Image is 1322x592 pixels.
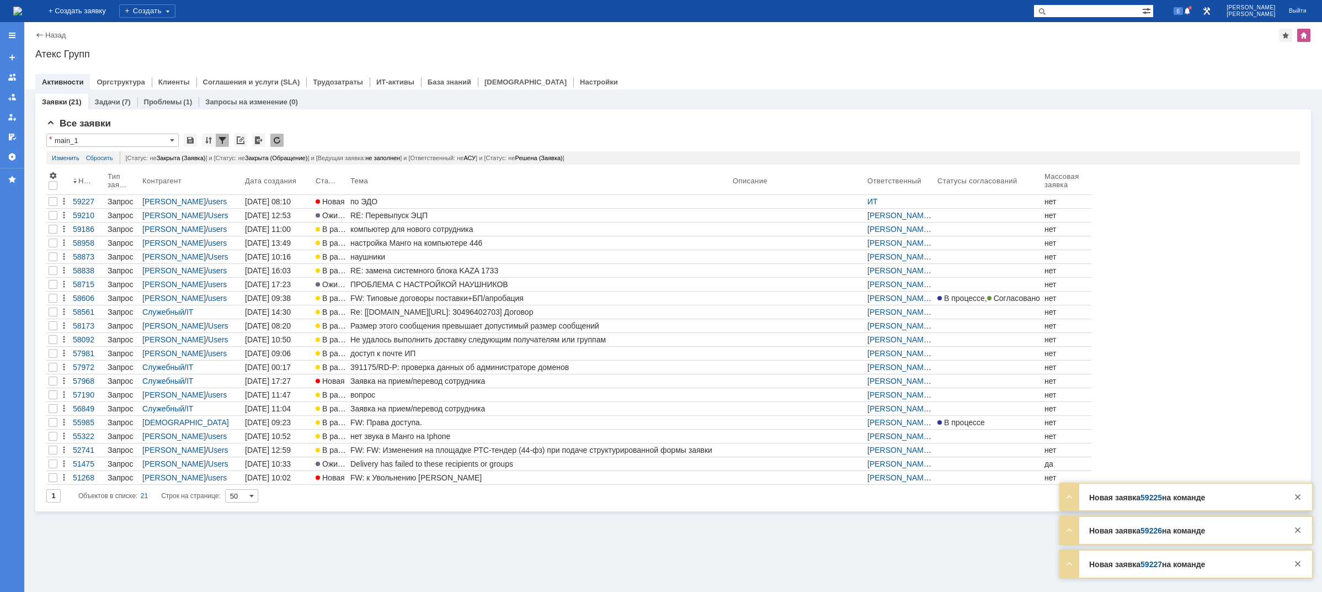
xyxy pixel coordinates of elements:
div: Заявка на прием/перевод сотрудника [350,377,728,385]
a: [PERSON_NAME] [867,404,931,413]
a: нет [1042,264,1091,277]
a: Заявки в моей ответственности [3,88,21,106]
a: нет [1042,292,1091,305]
div: Запрос на обслуживание [108,252,138,261]
a: В работе [313,236,348,250]
a: users [208,294,227,303]
a: [DATE] 08:20 [243,319,313,332]
a: 58838 [71,264,105,277]
div: Запрос на обслуживание [108,377,138,385]
div: 59227 [73,197,103,206]
div: Запрос на обслуживание [108,308,138,316]
a: [DATE] 14:30 [243,305,313,319]
a: Запрос на обслуживание [105,319,140,332]
span: В работе [316,321,354,330]
th: Контрагент [140,169,243,195]
div: Запрос на обслуживание [108,225,138,234]
div: Не удалось выполнить доставку следующим получателям или группам [350,335,728,344]
div: нет [1044,363,1089,372]
div: ПРОБЛЕМА С НАСТРОЙКОЙ НАУШНИКОВ [350,280,728,289]
div: RE: Перевыпуск ЭЦП [350,211,728,220]
a: [PERSON_NAME] [142,266,206,275]
a: Заявки [42,98,67,106]
a: 58561 [71,305,105,319]
a: компьютер для нового сотрудника [348,223,731,236]
div: Создать [119,4,175,18]
span: Ожидает ответа контрагента [316,280,425,289]
div: нет [1044,211,1089,220]
a: В работе [313,223,348,236]
a: [DEMOGRAPHIC_DATA] [484,78,567,86]
a: Users [208,321,228,330]
a: Клиенты [158,78,190,86]
a: Запрос на обслуживание [105,236,140,250]
div: [DATE] 17:23 [245,280,291,289]
a: Запрос на обслуживание [105,333,140,346]
a: В работе [313,319,348,332]
a: [DATE] 17:23 [243,278,313,291]
div: Запрос на обслуживание [108,349,138,358]
a: База знаний [428,78,471,86]
a: users [208,349,227,358]
div: Запрос на обслуживание [108,321,138,330]
a: users [208,280,227,289]
div: вопрос [350,390,728,399]
div: доступ к почте ИП [350,349,728,358]
a: нет [1042,278,1091,291]
a: Заявка на прием/перевод сотрудника [348,402,731,415]
a: users [208,266,227,275]
a: В работе [313,416,348,429]
a: 391175/RD-P: проверка данных об администраторе доменов [348,361,731,374]
div: нет [1044,404,1089,413]
div: Запрос на обслуживание [108,239,138,247]
a: users [208,225,227,234]
div: компьютер для нового сотрудника [350,225,728,234]
img: logo [13,7,22,15]
a: В работе [313,361,348,374]
div: Экспорт списка [252,134,265,147]
a: [PERSON_NAME] [142,294,206,303]
a: ИТ-активы [376,78,414,86]
a: В работе [313,402,348,415]
div: Размер этого сообщения превышает допустимый размер сообщений [350,321,728,330]
th: Массовая заявка [1042,169,1091,195]
a: RE: замена системного блока KAZA 1733 [348,264,731,277]
a: Назад [45,31,66,39]
a: Новая [313,195,348,208]
div: 58715 [73,280,103,289]
div: Контрагент [142,177,184,185]
a: Запрос на обслуживание [105,292,140,305]
a: [PERSON_NAME] [867,266,931,275]
a: [DATE] 12:53 [243,209,313,222]
div: [DATE] 09:06 [245,349,291,358]
div: Фильтрация... [216,134,229,147]
div: Тема [350,177,369,185]
span: В работе [316,266,354,275]
a: Настройки [580,78,618,86]
a: ПРОБЛЕМА С НАСТРОЙКОЙ НАУШНИКОВ [348,278,731,291]
a: [PERSON_NAME] [142,280,206,289]
div: Добавить в избранное [1279,29,1292,42]
div: Запрос на обслуживание [108,197,138,206]
a: Запрос на обслуживание [105,195,140,208]
span: В работе [316,390,354,399]
div: [DATE] 16:03 [245,266,291,275]
a: вопрос [348,388,731,401]
div: 58173 [73,321,103,330]
a: [DATE] 13:49 [243,236,313,250]
a: В работе [313,264,348,277]
a: [PERSON_NAME] [142,197,206,206]
a: Не удалось выполнить доставку следующим получателям или группам [348,333,731,346]
a: Трудозатраты [313,78,363,86]
a: [PERSON_NAME] [142,335,206,344]
a: RE: Перевыпуск ЭЦП [348,209,731,222]
div: Ответственный [867,177,923,185]
a: [DATE] 00:17 [243,361,313,374]
span: В работе [316,308,354,316]
div: 58561 [73,308,103,316]
a: Ожидает ответа контрагента [313,209,348,222]
a: 56849 [71,402,105,415]
a: 59227 [71,195,105,208]
a: Мои согласования [3,128,21,146]
a: [DATE] 11:00 [243,223,313,236]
